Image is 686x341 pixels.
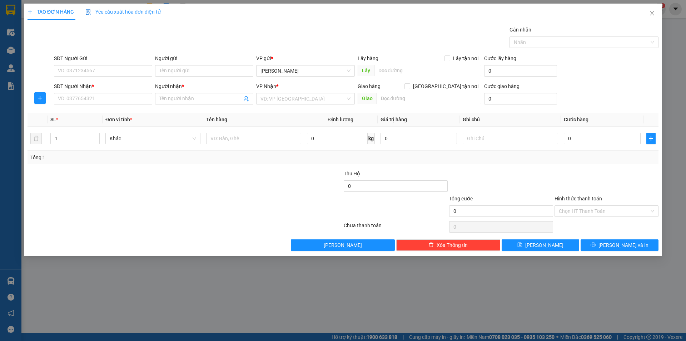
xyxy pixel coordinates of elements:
div: VP gửi [257,54,355,62]
span: Hoàng Sơn [261,65,351,76]
span: Tên hàng [206,117,227,122]
label: Cước giao hàng [484,83,520,89]
span: [PERSON_NAME] [324,241,362,249]
button: save[PERSON_NAME] [502,239,579,251]
span: Cước hàng [564,117,588,122]
span: Lấy tận nơi [450,54,481,62]
button: [PERSON_NAME] [291,239,395,251]
button: printer[PERSON_NAME] và In [581,239,658,251]
div: Chưa thanh toán [343,221,448,234]
button: plus [34,92,46,104]
input: Dọc đường [374,65,481,76]
span: save [518,242,523,248]
span: printer [591,242,596,248]
img: icon [85,9,91,15]
span: Đơn vị tính [105,117,132,122]
input: VD: Bàn, Ghế [206,133,301,144]
span: Giao hàng [358,83,381,89]
span: Lấy [358,65,374,76]
input: Dọc đường [377,93,481,104]
span: delete [429,242,434,248]
span: kg [368,133,375,144]
label: Hình thức thanh toán [555,196,602,201]
button: Close [642,4,662,24]
span: VP Nhận [257,83,277,89]
span: Lấy hàng [358,55,378,61]
span: Khác [110,133,196,144]
span: Tổng cước [449,196,473,201]
div: Người gửi [155,54,253,62]
div: SĐT Người Nhận [54,82,152,90]
label: Cước lấy hàng [484,55,516,61]
span: [GEOGRAPHIC_DATA] tận nơi [410,82,481,90]
span: Giao [358,93,377,104]
input: Cước lấy hàng [484,65,557,77]
div: Người nhận [155,82,253,90]
button: plus [646,133,656,144]
span: SL [50,117,56,122]
span: plus [35,95,45,101]
input: Ghi Chú [463,133,558,144]
input: Cước giao hàng [484,93,557,104]
span: TẠO ĐƠN HÀNG [28,9,74,15]
button: deleteXóa Thông tin [397,239,501,251]
span: close [649,10,655,16]
button: delete [30,133,42,144]
th: Ghi chú [460,113,561,127]
label: Gán nhãn [509,27,531,33]
div: SĐT Người Gửi [54,54,152,62]
span: plus [28,9,33,14]
span: [PERSON_NAME] và In [598,241,648,249]
span: Xóa Thông tin [437,241,468,249]
span: Giá trị hàng [381,117,407,122]
span: Định lượng [328,117,354,122]
span: [PERSON_NAME] [526,241,564,249]
input: 0 [381,133,457,144]
span: plus [647,136,655,141]
span: Yêu cầu xuất hóa đơn điện tử [85,9,161,15]
div: Tổng: 1 [30,154,265,161]
span: Thu Hộ [344,171,360,176]
span: user-add [244,96,249,102]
